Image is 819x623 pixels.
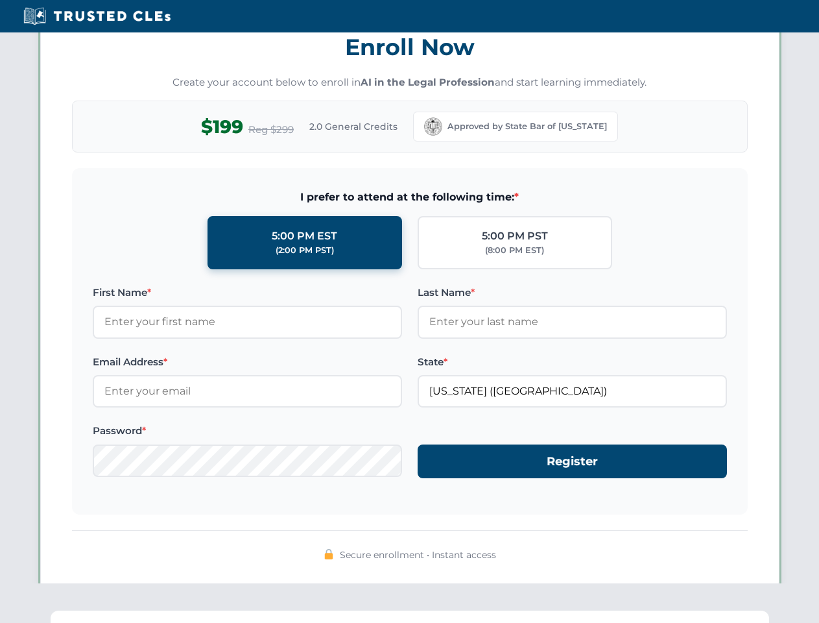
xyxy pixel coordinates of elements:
[418,306,727,338] input: Enter your last name
[272,228,337,245] div: 5:00 PM EST
[19,6,174,26] img: Trusted CLEs
[418,354,727,370] label: State
[418,375,727,408] input: California (CA)
[424,117,442,136] img: California Bar
[93,423,402,439] label: Password
[276,244,334,257] div: (2:00 PM PST)
[447,120,607,133] span: Approved by State Bar of [US_STATE]
[309,119,398,134] span: 2.0 General Credits
[485,244,544,257] div: (8:00 PM EST)
[201,112,243,141] span: $199
[340,548,496,562] span: Secure enrollment • Instant access
[93,306,402,338] input: Enter your first name
[93,354,402,370] label: Email Address
[324,549,334,559] img: 🔒
[72,27,748,67] h3: Enroll Now
[418,285,727,300] label: Last Name
[93,375,402,408] input: Enter your email
[93,285,402,300] label: First Name
[93,189,727,206] span: I prefer to attend at the following time:
[418,445,727,479] button: Register
[361,76,495,88] strong: AI in the Legal Profession
[482,228,548,245] div: 5:00 PM PST
[248,122,294,138] span: Reg $299
[72,75,748,90] p: Create your account below to enroll in and start learning immediately.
